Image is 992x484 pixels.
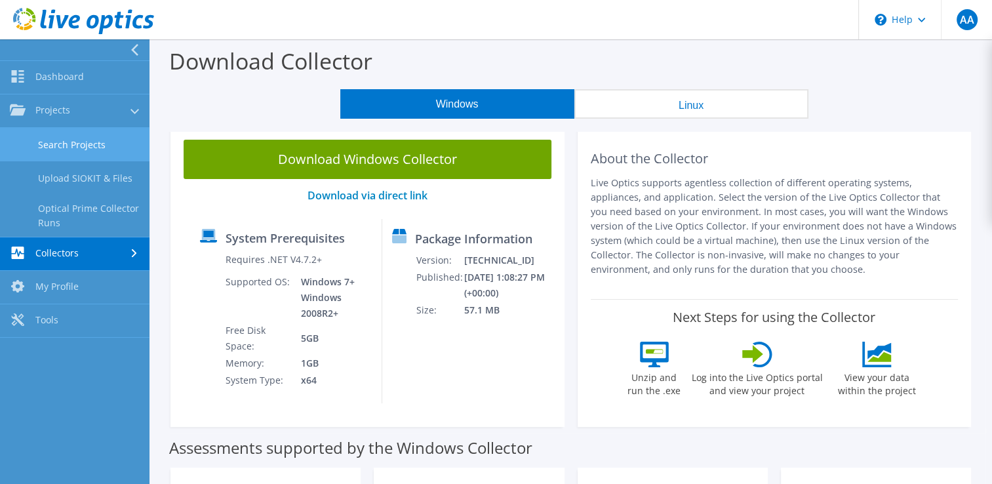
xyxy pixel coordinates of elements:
svg: \n [875,14,886,26]
td: Windows 7+ Windows 2008R2+ [291,273,371,322]
td: Free Disk Space: [225,322,291,355]
button: Linux [574,89,808,119]
td: Published: [416,269,464,302]
td: Supported OS: [225,273,291,322]
td: 1GB [291,355,371,372]
label: View your data within the project [830,367,924,397]
td: Version: [416,252,464,269]
a: Download via direct link [308,188,427,203]
td: Size: [416,302,464,319]
label: Package Information [415,232,532,245]
td: [TECHNICAL_ID] [464,252,559,269]
label: Download Collector [169,46,372,76]
td: 5GB [291,322,371,355]
h2: About the Collector [591,151,959,167]
label: Next Steps for using the Collector [673,310,875,325]
td: [DATE] 1:08:27 PM (+00:00) [464,269,559,302]
td: System Type: [225,372,291,389]
span: AA [957,9,978,30]
label: Unzip and run the .exe [624,367,684,397]
a: Download Windows Collector [184,140,551,179]
td: x64 [291,372,371,389]
label: Log into the Live Optics portal and view your project [691,367,823,397]
button: Windows [340,89,574,119]
label: System Prerequisites [226,232,345,245]
label: Assessments supported by the Windows Collector [169,441,532,454]
td: Memory: [225,355,291,372]
td: 57.1 MB [464,302,559,319]
label: Requires .NET V4.7.2+ [226,253,322,266]
p: Live Optics supports agentless collection of different operating systems, appliances, and applica... [591,176,959,277]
